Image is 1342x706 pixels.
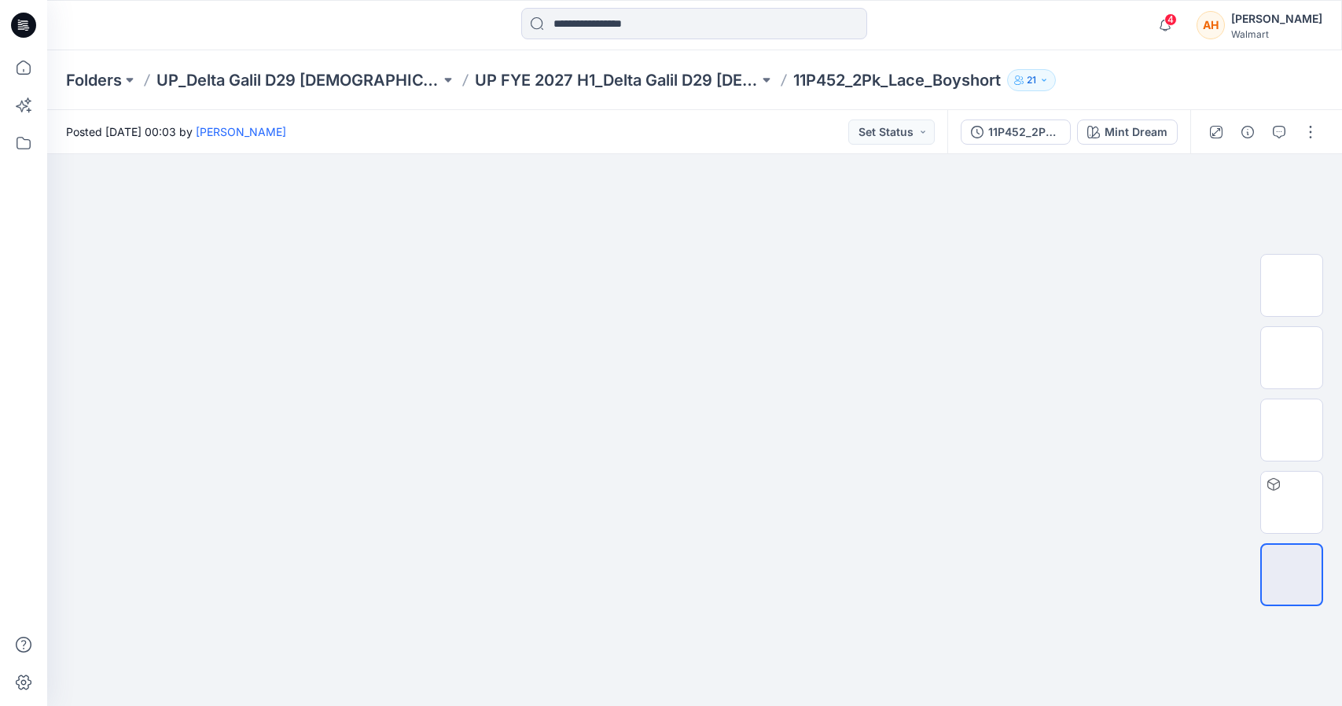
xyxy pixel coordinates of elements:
[66,123,286,140] span: Posted [DATE] 00:03 by
[475,69,759,91] a: UP FYE 2027 H1_Delta Galil D29 [DEMOGRAPHIC_DATA] NOBO Bras
[793,69,1001,91] p: 11P452_2Pk_Lace_Boyshort
[156,69,440,91] a: UP_Delta Galil D29 [DEMOGRAPHIC_DATA] NOBO Intimates
[66,69,122,91] a: Folders
[196,125,286,138] a: [PERSON_NAME]
[1007,69,1056,91] button: 21
[961,120,1071,145] button: 11P452_2Pk_Lace_Boyshort
[1077,120,1178,145] button: Mint Dream
[1231,9,1322,28] div: [PERSON_NAME]
[988,123,1061,141] div: 11P452_2Pk_Lace_Boyshort
[1027,72,1036,89] p: 21
[1164,13,1177,26] span: 4
[1197,11,1225,39] div: AH
[1105,123,1167,141] div: Mint Dream
[1231,28,1322,40] div: Walmart
[1235,120,1260,145] button: Details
